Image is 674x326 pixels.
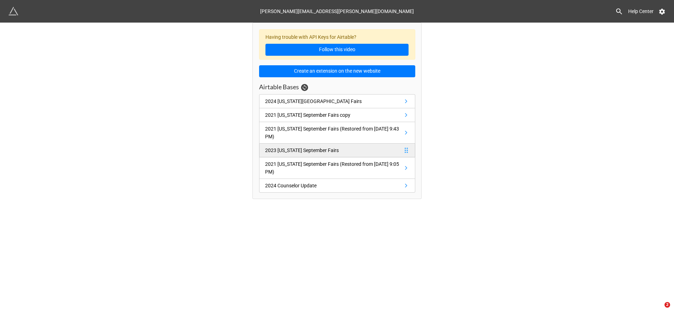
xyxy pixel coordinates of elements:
[265,160,400,176] div: 2021 [US_STATE] September Fairs (Restored from [DATE] 9:05 PM)
[259,122,415,144] a: 2021 [US_STATE] September Fairs (Restored from [DATE] 9:43 PM)
[259,157,415,179] a: 2021 [US_STATE] September Fairs (Restored from [DATE] 9:05 PM)
[259,144,415,157] a: 2023 [US_STATE] September Fairs
[623,5,658,18] a: Help Center
[259,94,415,108] a: 2024 [US_STATE][GEOGRAPHIC_DATA] Fairs
[259,29,415,60] div: Having trouble with API Keys for Airtable?
[265,111,350,119] div: 2021 [US_STATE] September Fairs copy
[265,125,400,140] div: 2021 [US_STATE] September Fairs (Restored from [DATE] 9:43 PM)
[265,182,317,189] div: 2024 Counselor Update
[259,108,415,122] a: 2021 [US_STATE] September Fairs copy
[259,65,415,77] button: Create an extension on the new website
[8,6,18,16] img: miniextensions-icon.73ae0678.png
[265,44,409,56] a: Follow this video
[259,83,299,91] h3: Airtable Bases
[664,302,670,308] span: 2
[265,146,339,154] div: 2023 [US_STATE] September Fairs
[650,302,667,319] iframe: Intercom live chat
[259,179,415,193] a: 2024 Counselor Update
[301,84,308,91] a: Sync Base Structure
[260,5,414,18] div: [PERSON_NAME][EMAIL_ADDRESS][PERSON_NAME][DOMAIN_NAME]
[265,97,362,105] div: 2024 [US_STATE][GEOGRAPHIC_DATA] Fairs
